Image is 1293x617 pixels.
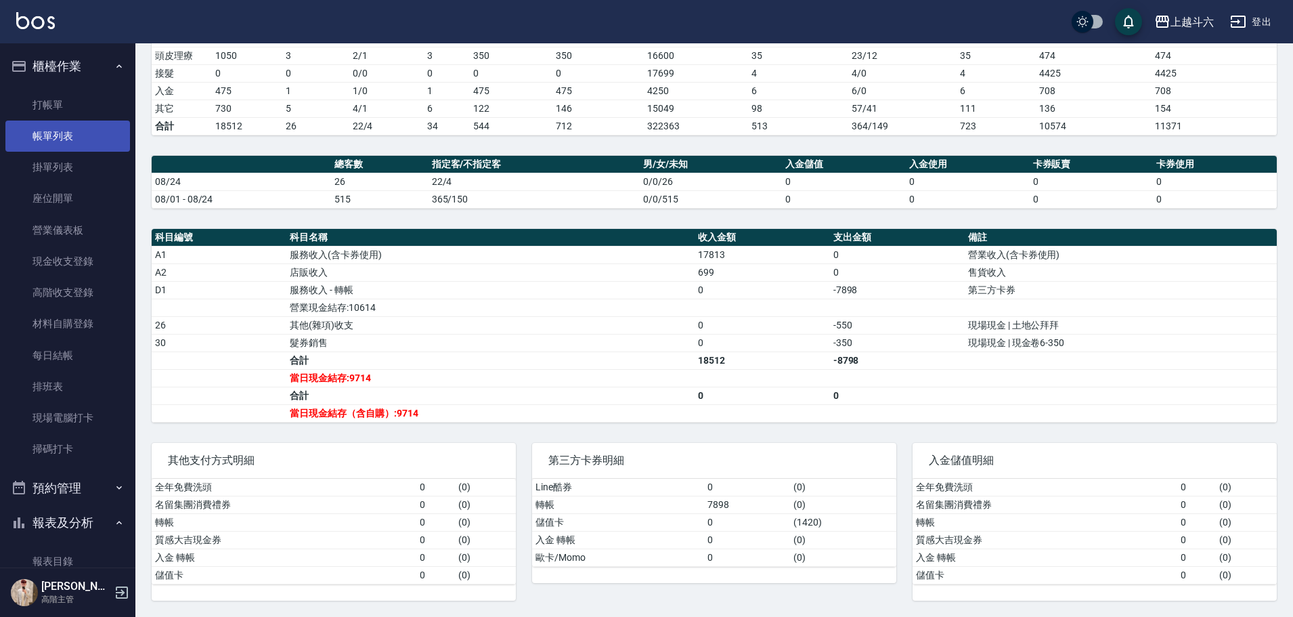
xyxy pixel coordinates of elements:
[782,190,906,208] td: 0
[552,64,644,82] td: 0
[5,433,130,465] a: 掃碼打卡
[695,387,829,404] td: 0
[168,454,500,467] span: 其他支付方式明細
[1149,8,1219,36] button: 上越斗六
[470,82,552,100] td: 475
[906,173,1030,190] td: 0
[830,281,965,299] td: -7898
[429,190,640,208] td: 365/150
[1030,156,1154,173] th: 卡券販賣
[532,513,704,531] td: 儲值卡
[1036,82,1152,100] td: 708
[548,454,880,467] span: 第三方卡券明細
[748,82,848,100] td: 6
[1225,9,1277,35] button: 登出
[1152,100,1277,117] td: 154
[152,156,1277,209] table: a dense table
[830,334,965,352] td: -350
[152,82,212,100] td: 入金
[152,229,286,247] th: 科目編號
[5,340,130,371] a: 每日結帳
[695,263,829,281] td: 699
[470,47,552,64] td: 350
[1177,513,1217,531] td: 0
[532,549,704,566] td: 歐卡/Momo
[644,100,747,117] td: 15049
[1216,496,1277,513] td: ( 0 )
[929,454,1261,467] span: 入金儲值明細
[640,190,782,208] td: 0/0/515
[1170,14,1214,30] div: 上越斗六
[913,479,1177,496] td: 全年免費洗頭
[965,246,1277,263] td: 營業收入(含卡券使用)
[848,64,957,82] td: 4 / 0
[416,549,456,566] td: 0
[913,479,1277,584] table: a dense table
[331,156,429,173] th: 總客數
[286,281,695,299] td: 服務收入 - 轉帳
[152,100,212,117] td: 其它
[282,47,349,64] td: 3
[552,82,644,100] td: 475
[152,173,331,190] td: 08/24
[152,479,416,496] td: 全年免費洗頭
[212,82,282,100] td: 475
[640,156,782,173] th: 男/女/未知
[790,479,896,496] td: ( 0 )
[286,387,695,404] td: 合計
[1216,531,1277,549] td: ( 0 )
[848,47,957,64] td: 23 / 12
[5,277,130,308] a: 高階收支登錄
[349,64,424,82] td: 0 / 0
[286,352,695,369] td: 合計
[455,513,516,531] td: ( 0 )
[5,471,130,506] button: 預約管理
[416,566,456,584] td: 0
[5,152,130,183] a: 掛單列表
[957,100,1036,117] td: 111
[152,566,416,584] td: 儲值卡
[640,173,782,190] td: 0/0/26
[913,531,1177,549] td: 質感大吉現金券
[152,47,212,64] td: 頭皮理療
[1036,64,1152,82] td: 4425
[429,173,640,190] td: 22/4
[286,246,695,263] td: 服務收入(含卡券使用)
[695,316,829,334] td: 0
[152,190,331,208] td: 08/01 - 08/24
[424,47,470,64] td: 3
[644,82,747,100] td: 4250
[830,246,965,263] td: 0
[331,190,429,208] td: 515
[1216,566,1277,584] td: ( 0 )
[152,229,1277,423] table: a dense table
[1177,496,1217,513] td: 0
[790,496,896,513] td: ( 0 )
[455,479,516,496] td: ( 0 )
[282,82,349,100] td: 1
[830,316,965,334] td: -550
[913,549,1177,566] td: 入金 轉帳
[552,100,644,117] td: 146
[1177,566,1217,584] td: 0
[748,100,848,117] td: 98
[152,549,416,566] td: 入金 轉帳
[5,505,130,540] button: 報表及分析
[152,64,212,82] td: 接髮
[1030,173,1154,190] td: 0
[830,387,965,404] td: 0
[5,49,130,84] button: 櫃檯作業
[286,404,695,422] td: 當日現金結存（含自購）:9714
[16,12,55,29] img: Logo
[416,513,456,531] td: 0
[906,156,1030,173] th: 入金使用
[1177,479,1217,496] td: 0
[470,100,552,117] td: 122
[455,566,516,584] td: ( 0 )
[644,64,747,82] td: 17699
[286,263,695,281] td: 店販收入
[470,117,552,135] td: 544
[748,47,848,64] td: 35
[906,190,1030,208] td: 0
[41,593,110,605] p: 高階主管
